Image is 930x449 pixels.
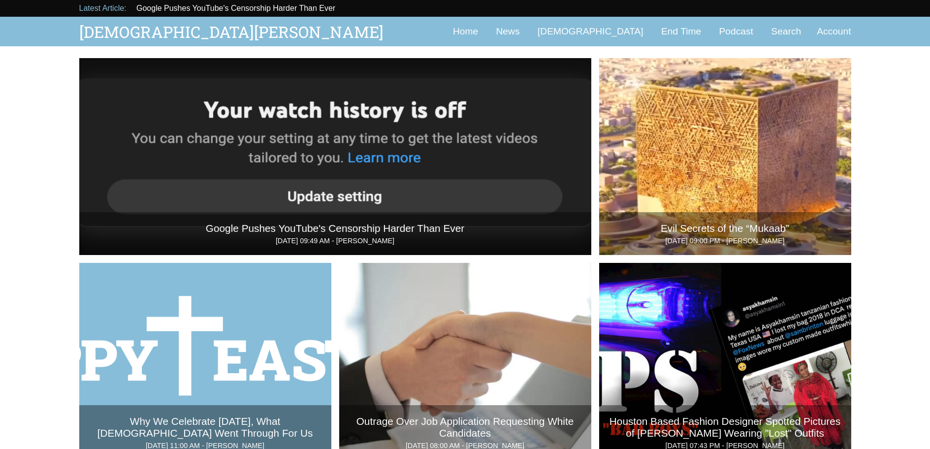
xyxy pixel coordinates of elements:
[607,237,843,245] p: [DATE] 09:00 PM - [PERSON_NAME]
[711,26,761,36] a: Podcast
[599,58,851,255] a: Evil Secrets of the “Mukaab” [DATE] 09:00 PM - [PERSON_NAME]
[599,58,851,255] img: Evil Secrets of the “Mukaab”
[71,21,384,42] a: [DEMOGRAPHIC_DATA][PERSON_NAME]
[87,237,583,245] p: [DATE] 09:49 AM - [PERSON_NAME]
[87,223,583,234] p: Google Pushes YouTube's Censorship Harder Than Ever
[607,416,843,439] p: Houston Based Fashion Designer Spotted Pictures of [PERSON_NAME] Wearing "Lost" Outfits
[488,26,528,36] a: News
[87,416,323,439] p: Why We Celebrate [DATE], What [DEMOGRAPHIC_DATA] Went Through For Us
[79,58,591,255] img: Google Pushes YouTube's Censorship Harder Than Ever
[809,26,859,36] a: Account
[763,26,809,36] a: Search
[653,26,709,36] a: End Time
[79,58,591,255] a: Google Pushes YouTube's Censorship Harder Than Ever [DATE] 09:49 AM - [PERSON_NAME]
[71,4,127,13] p: Latest Article:
[607,223,843,234] p: Evil Secrets of the “Mukaab”
[347,416,583,439] p: Outrage Over Job Application Requesting White Candidates
[136,4,335,13] a: Google Pushes YouTube's Censorship Harder Than Ever
[530,26,651,36] a: [DEMOGRAPHIC_DATA]
[445,26,486,36] a: Home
